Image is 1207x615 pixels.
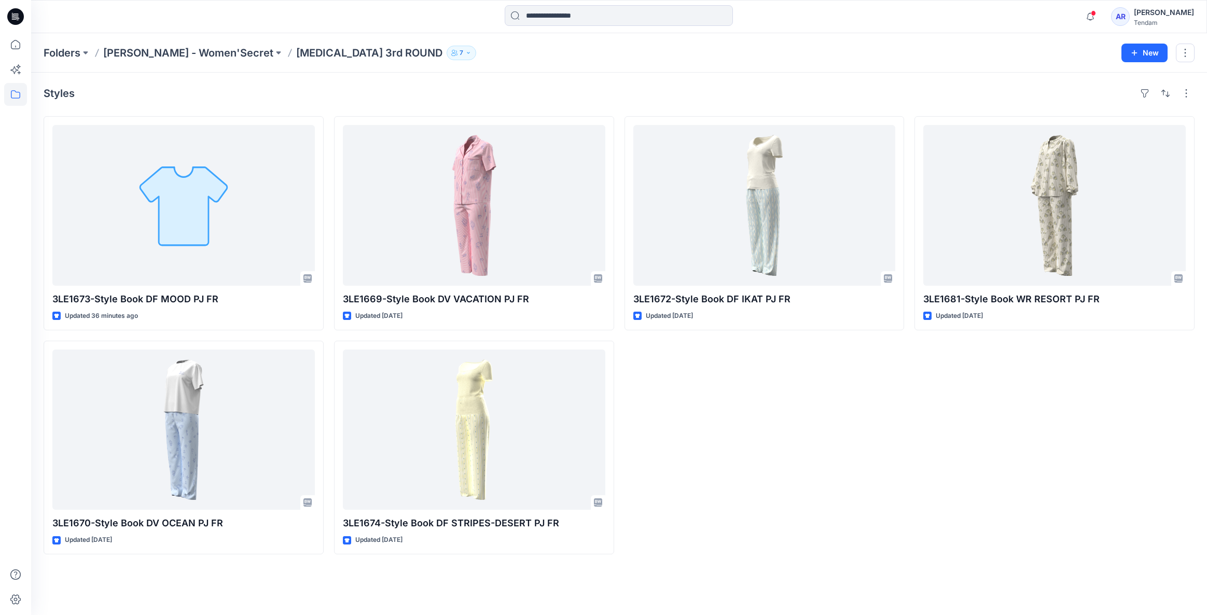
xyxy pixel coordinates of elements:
[460,47,463,59] p: 7
[52,350,315,510] a: 3LE1670-Style Book DV OCEAN PJ FR
[343,516,605,530] p: 3LE1674-Style Book DF STRIPES-DESERT PJ FR
[646,311,693,322] p: Updated [DATE]
[52,125,315,286] a: 3LE1673-Style Book DF MOOD PJ FR
[936,311,983,322] p: Updated [DATE]
[65,535,112,546] p: Updated [DATE]
[355,311,403,322] p: Updated [DATE]
[343,350,605,510] a: 3LE1674-Style Book DF STRIPES-DESERT PJ FR
[103,46,273,60] a: [PERSON_NAME] - Women'Secret
[1134,19,1194,26] div: Tendam
[923,125,1186,286] a: 3LE1681-Style Book WR RESORT PJ FR
[296,46,442,60] p: [MEDICAL_DATA] 3rd ROUND
[633,125,896,286] a: 3LE1672-Style Book DF IKAT PJ FR
[44,87,75,100] h4: Styles
[343,292,605,306] p: 3LE1669-Style Book DV VACATION PJ FR
[355,535,403,546] p: Updated [DATE]
[447,46,476,60] button: 7
[923,292,1186,306] p: 3LE1681-Style Book WR RESORT PJ FR
[633,292,896,306] p: 3LE1672-Style Book DF IKAT PJ FR
[343,125,605,286] a: 3LE1669-Style Book DV VACATION PJ FR
[52,292,315,306] p: 3LE1673-Style Book DF MOOD PJ FR
[1121,44,1168,62] button: New
[65,311,138,322] p: Updated 36 minutes ago
[44,46,80,60] a: Folders
[1134,6,1194,19] div: [PERSON_NAME]
[1111,7,1130,26] div: AR
[52,516,315,530] p: 3LE1670-Style Book DV OCEAN PJ FR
